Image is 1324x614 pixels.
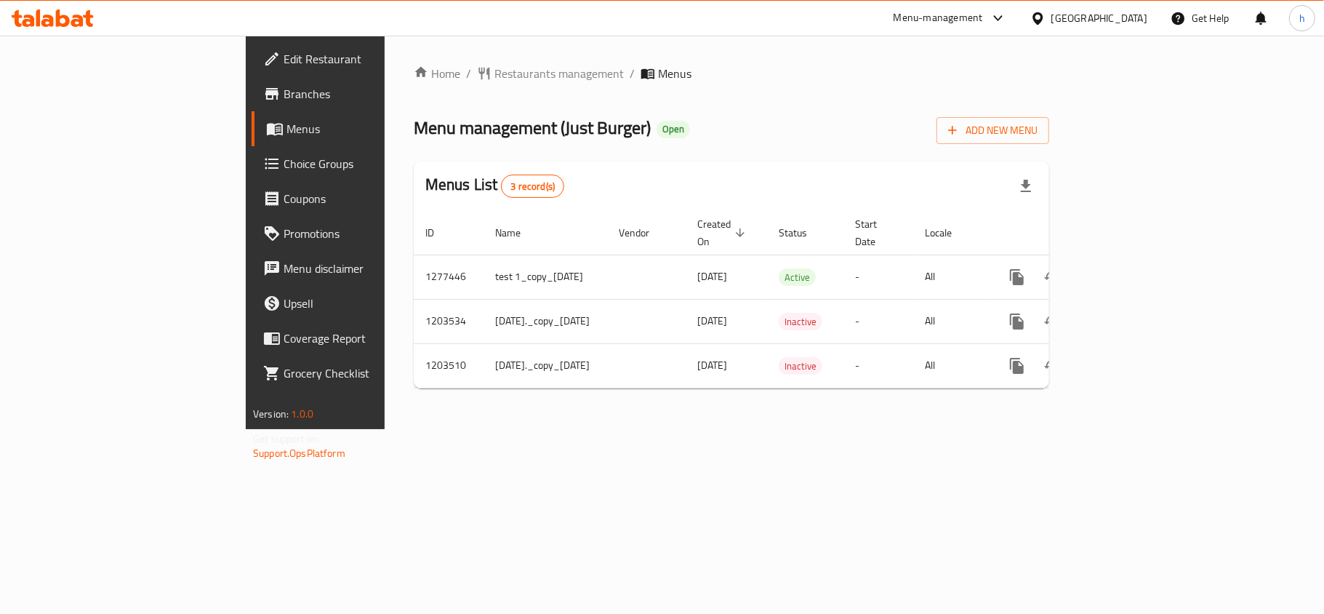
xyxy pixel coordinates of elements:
[779,268,816,286] div: Active
[477,65,624,82] a: Restaurants management
[913,343,988,388] td: All
[284,364,455,382] span: Grocery Checklist
[284,155,455,172] span: Choice Groups
[253,404,289,423] span: Version:
[484,255,607,299] td: test 1_copy_[DATE]
[284,330,455,347] span: Coverage Report
[697,267,727,286] span: [DATE]
[252,181,467,216] a: Coupons
[657,121,690,138] div: Open
[936,117,1049,144] button: Add New Menu
[1035,260,1070,295] button: Change Status
[484,343,607,388] td: [DATE]._copy_[DATE]
[284,295,455,312] span: Upsell
[619,224,668,242] span: Vendor
[252,216,467,251] a: Promotions
[414,65,1049,82] nav: breadcrumb
[948,121,1038,140] span: Add New Menu
[484,299,607,343] td: [DATE]._copy_[DATE]
[843,343,913,388] td: -
[1035,348,1070,383] button: Change Status
[779,358,822,375] span: Inactive
[252,146,467,181] a: Choice Groups
[286,120,455,137] span: Menus
[414,111,651,144] span: Menu management ( Just Burger )
[284,260,455,277] span: Menu disclaimer
[925,224,971,242] span: Locale
[630,65,635,82] li: /
[855,215,896,250] span: Start Date
[779,314,822,330] span: Inactive
[284,190,455,207] span: Coupons
[658,65,691,82] span: Menus
[779,357,822,375] div: Inactive
[1000,260,1035,295] button: more
[779,224,826,242] span: Status
[291,404,313,423] span: 1.0.0
[425,174,564,198] h2: Menus List
[252,41,467,76] a: Edit Restaurant
[252,111,467,146] a: Menus
[414,211,1151,388] table: enhanced table
[1035,304,1070,339] button: Change Status
[697,356,727,375] span: [DATE]
[843,255,913,299] td: -
[252,76,467,111] a: Branches
[466,65,471,82] li: /
[284,225,455,242] span: Promotions
[988,211,1151,255] th: Actions
[252,251,467,286] a: Menu disclaimer
[1000,304,1035,339] button: more
[284,50,455,68] span: Edit Restaurant
[253,444,345,463] a: Support.OpsPlatform
[284,85,455,103] span: Branches
[779,269,816,286] span: Active
[1299,10,1305,26] span: h
[252,321,467,356] a: Coverage Report
[894,9,983,27] div: Menu-management
[1000,348,1035,383] button: more
[913,255,988,299] td: All
[253,429,320,448] span: Get support on:
[501,175,564,198] div: Total records count
[697,215,750,250] span: Created On
[494,65,624,82] span: Restaurants management
[495,224,539,242] span: Name
[1051,10,1147,26] div: [GEOGRAPHIC_DATA]
[843,299,913,343] td: -
[425,224,453,242] span: ID
[697,311,727,330] span: [DATE]
[252,356,467,391] a: Grocery Checklist
[502,180,563,194] span: 3 record(s)
[913,299,988,343] td: All
[252,286,467,321] a: Upsell
[657,123,690,135] span: Open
